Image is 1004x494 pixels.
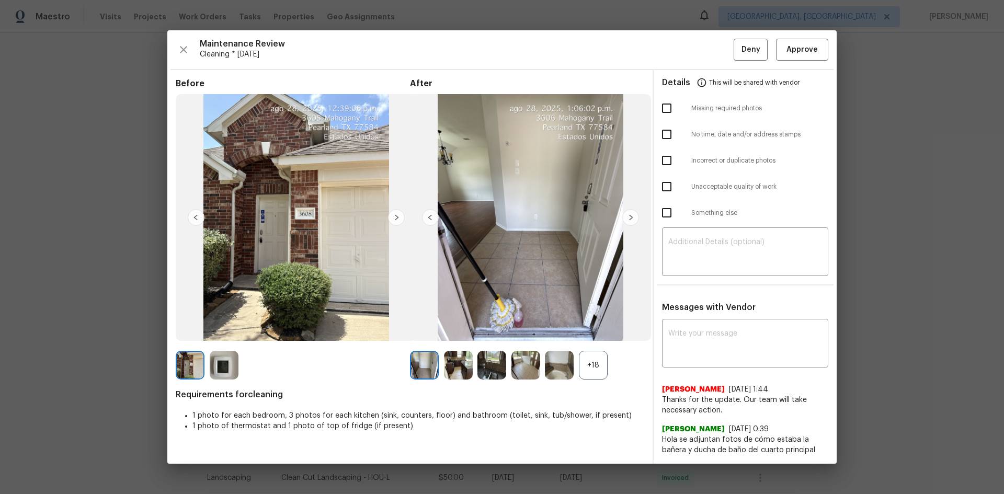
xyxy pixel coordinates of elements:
[579,351,608,380] div: +18
[691,182,828,191] span: Unacceptable quality of work
[709,70,800,95] span: This will be shared with vendor
[188,209,204,226] img: left-chevron-button-url
[786,43,818,56] span: Approve
[200,49,734,60] span: Cleaning * [DATE]
[388,209,405,226] img: right-chevron-button-url
[192,421,644,431] li: 1 photo of thermostat and 1 photo of top of fridge (if present)
[654,95,837,121] div: Missing required photos
[176,78,410,89] span: Before
[622,209,639,226] img: right-chevron-button-url
[734,39,768,61] button: Deny
[176,389,644,400] span: Requirements for cleaning
[691,156,828,165] span: Incorrect or duplicate photos
[200,39,734,49] span: Maintenance Review
[662,434,828,455] span: Hola se adjuntan fotos de cómo estaba la bañera y ducha de baño del cuarto principal
[654,200,837,226] div: Something else
[729,426,769,433] span: [DATE] 0:39
[662,395,828,416] span: Thanks for the update. Our team will take necessary action.
[654,121,837,147] div: No time, date and/or address stamps
[776,39,828,61] button: Approve
[662,70,690,95] span: Details
[741,43,760,56] span: Deny
[422,209,439,226] img: left-chevron-button-url
[654,174,837,200] div: Unacceptable quality of work
[691,130,828,139] span: No time, date and/or address stamps
[729,386,768,393] span: [DATE] 1:44
[662,303,756,312] span: Messages with Vendor
[691,104,828,113] span: Missing required photos
[654,147,837,174] div: Incorrect or duplicate photos
[410,78,644,89] span: After
[662,384,725,395] span: [PERSON_NAME]
[662,424,725,434] span: [PERSON_NAME]
[192,410,644,421] li: 1 photo for each bedroom, 3 photos for each kitchen (sink, counters, floor) and bathroom (toilet,...
[691,209,828,217] span: Something else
